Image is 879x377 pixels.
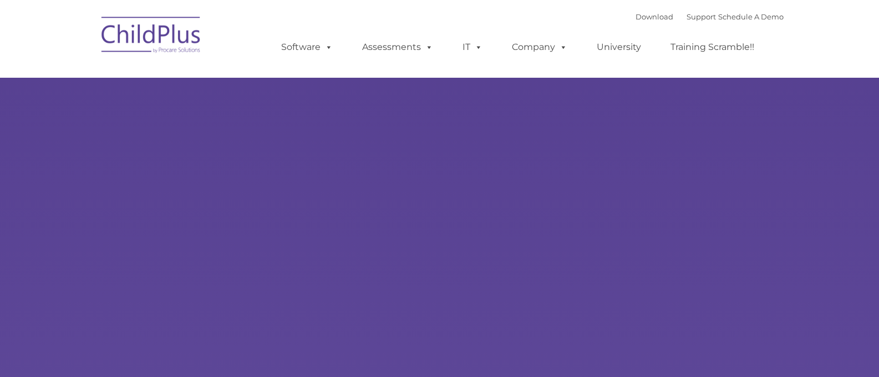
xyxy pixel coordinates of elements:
[659,36,765,58] a: Training Scramble!!
[270,36,344,58] a: Software
[586,36,652,58] a: University
[351,36,444,58] a: Assessments
[636,12,784,21] font: |
[451,36,494,58] a: IT
[687,12,716,21] a: Support
[501,36,578,58] a: Company
[96,9,207,64] img: ChildPlus by Procare Solutions
[718,12,784,21] a: Schedule A Demo
[636,12,673,21] a: Download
